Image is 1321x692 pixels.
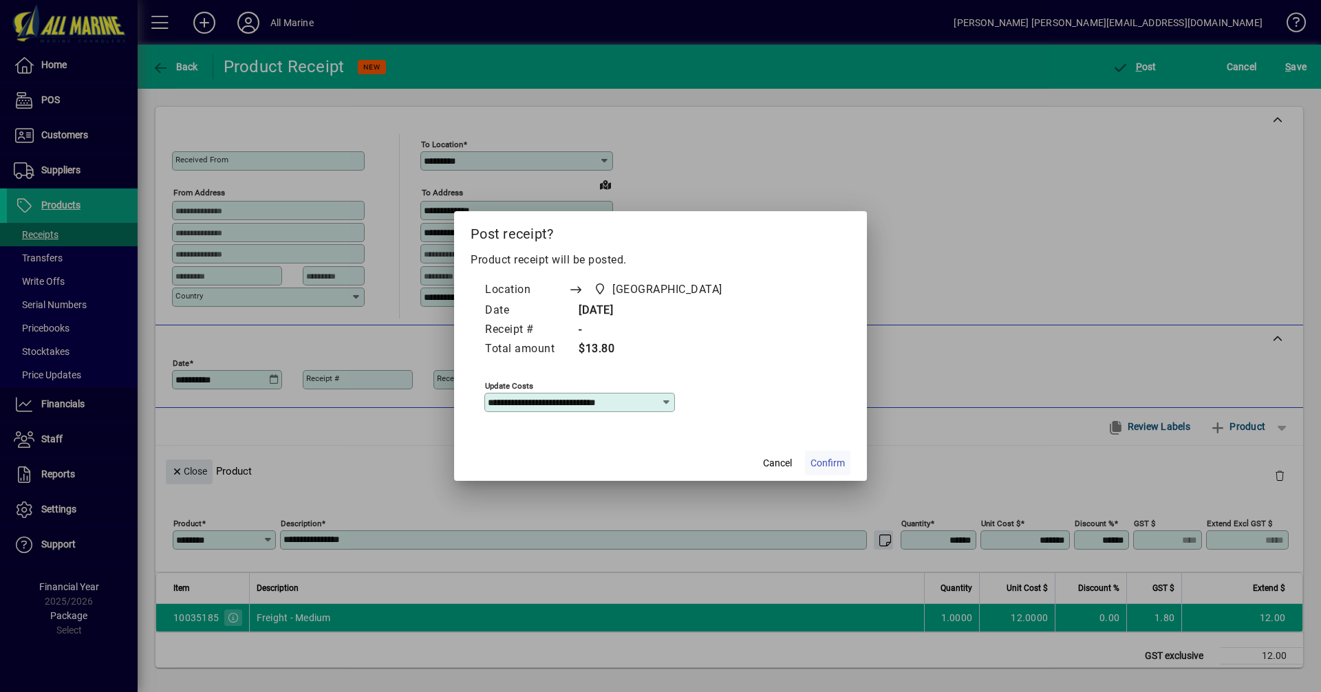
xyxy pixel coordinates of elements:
mat-label: Update costs [485,381,533,391]
td: Total amount [484,340,568,359]
td: - [568,321,749,340]
span: Port Road [590,280,728,299]
span: Cancel [763,456,792,471]
td: $13.80 [568,340,749,359]
p: Product receipt will be posted. [471,252,850,268]
span: [GEOGRAPHIC_DATA] [612,281,722,298]
td: Date [484,301,568,321]
td: [DATE] [568,301,749,321]
td: Receipt # [484,321,568,340]
span: Confirm [810,456,845,471]
button: Confirm [805,451,850,475]
button: Cancel [755,451,799,475]
h2: Post receipt? [454,211,867,251]
td: Location [484,279,568,301]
